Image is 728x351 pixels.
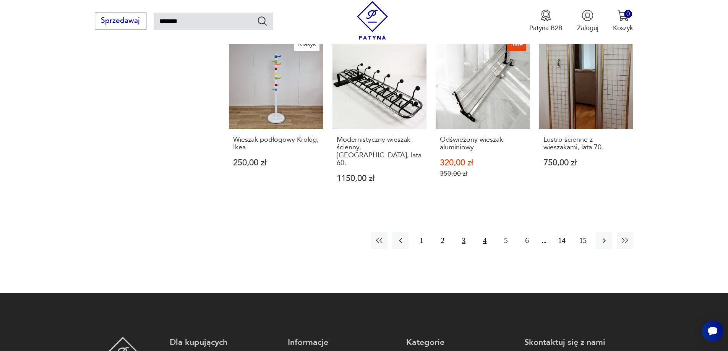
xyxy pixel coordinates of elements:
[440,170,526,178] p: 350,00 zł
[617,10,629,21] img: Ikona koszyka
[524,337,633,348] p: Skontaktuj się z nami
[229,34,323,200] a: KlasykWieszak podłogowy Krokig, IkeaWieszak podłogowy Krokig, Ikea250,00 zł
[353,1,392,40] img: Patyna - sklep z meblami i dekoracjami vintage
[257,15,268,26] button: Szukaj
[436,34,530,200] a: SaleOdświeżony wieszak aluminiowyOdświeżony wieszak aluminiowy320,00 zł350,00 zł
[539,34,634,200] a: Lustro ścienne z wieszakami, lata 70.Lustro ścienne z wieszakami, lata 70.750,00 zł
[440,136,526,152] h3: Odświeżony wieszak aluminiowy
[613,24,633,32] p: Koszyk
[337,136,423,167] h3: Modernistyczny wieszak ścienny, [GEOGRAPHIC_DATA], lata 60.
[498,232,514,249] button: 5
[233,136,319,152] h3: Wieszak podłogowy Krokig, Ikea
[337,175,423,183] p: 1150,00 zł
[456,232,472,249] button: 3
[529,10,563,32] button: Patyna B2B
[477,232,493,249] button: 4
[95,18,146,24] a: Sprzedawaj
[519,232,535,249] button: 6
[575,232,591,249] button: 15
[543,159,629,167] p: 750,00 zł
[543,136,629,152] h3: Lustro ścienne z wieszakami, lata 70.
[577,24,598,32] p: Zaloguj
[613,10,633,32] button: 0Koszyk
[440,159,526,167] p: 320,00 zł
[624,10,632,18] div: 0
[95,13,146,29] button: Sprzedawaj
[413,232,430,249] button: 1
[288,337,397,348] p: Informacje
[540,10,552,21] img: Ikona medalu
[406,337,515,348] p: Kategorie
[332,34,427,200] a: Modernistyczny wieszak ścienny, Niemcy, lata 60.Modernistyczny wieszak ścienny, [GEOGRAPHIC_DATA]...
[582,10,593,21] img: Ikonka użytkownika
[554,232,570,249] button: 14
[435,232,451,249] button: 2
[170,337,279,348] p: Dla kupujących
[702,320,723,342] iframe: Smartsupp widget button
[577,10,598,32] button: Zaloguj
[233,159,319,167] p: 250,00 zł
[529,10,563,32] a: Ikona medaluPatyna B2B
[529,24,563,32] p: Patyna B2B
